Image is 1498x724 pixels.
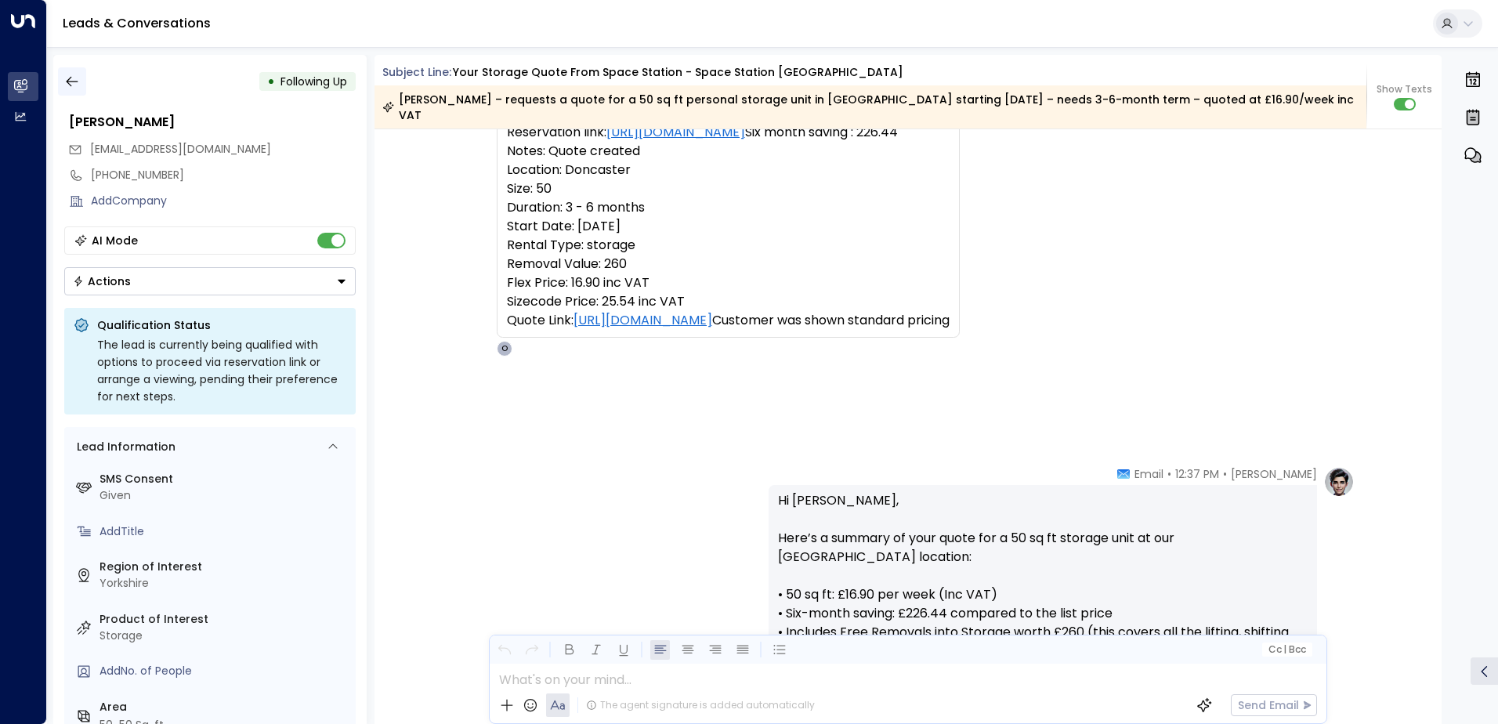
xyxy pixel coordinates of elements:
div: AddCompany [91,193,356,209]
p: Qualification Status [97,317,346,333]
div: Storage [100,628,349,644]
label: Area [100,699,349,715]
div: AddTitle [100,523,349,540]
div: Yorkshire [100,575,349,592]
button: Redo [522,640,541,660]
button: Undo [494,640,514,660]
div: [PERSON_NAME] [69,113,356,132]
div: AI Mode [92,233,138,248]
div: Button group with a nested menu [64,267,356,295]
a: Leads & Conversations [63,14,211,32]
span: Show Texts [1377,82,1432,96]
a: [URL][DOMAIN_NAME] [574,311,712,330]
div: The agent signature is added automatically [586,698,815,712]
button: Actions [64,267,356,295]
span: Subject Line: [382,64,451,80]
span: • [1223,466,1227,482]
div: Your storage quote from Space Station - Space Station [GEOGRAPHIC_DATA] [453,64,903,81]
button: Cc|Bcc [1261,643,1312,657]
span: 12:37 PM [1175,466,1219,482]
label: Region of Interest [100,559,349,575]
img: profile-logo.png [1323,466,1355,498]
label: SMS Consent [100,471,349,487]
div: O [497,341,512,357]
div: AddNo. of People [100,663,349,679]
span: Following Up [280,74,347,89]
div: • [267,67,275,96]
div: [PHONE_NUMBER] [91,167,356,183]
div: Lead Information [71,439,175,455]
span: Email [1134,466,1163,482]
span: [EMAIL_ADDRESS][DOMAIN_NAME] [90,141,271,157]
span: | [1283,644,1286,655]
span: Cc Bcc [1268,644,1305,655]
div: [PERSON_NAME] – requests a quote for a 50 sq ft personal storage unit in [GEOGRAPHIC_DATA] starti... [382,92,1358,123]
div: The lead is currently being qualified with options to proceed via reservation link or arrange a v... [97,336,346,405]
a: [URL][DOMAIN_NAME] [606,123,745,142]
label: Product of Interest [100,611,349,628]
span: jimleahcim@gmail.com [90,141,271,157]
div: Actions [73,274,131,288]
div: Given [100,487,349,504]
span: • [1167,466,1171,482]
pre: Name: [PERSON_NAME] Email: [EMAIL_ADDRESS][DOMAIN_NAME] Phone: [PHONE_NUMBER] Unit: 50 sq ft Pers... [507,10,950,330]
span: [PERSON_NAME] [1231,466,1317,482]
